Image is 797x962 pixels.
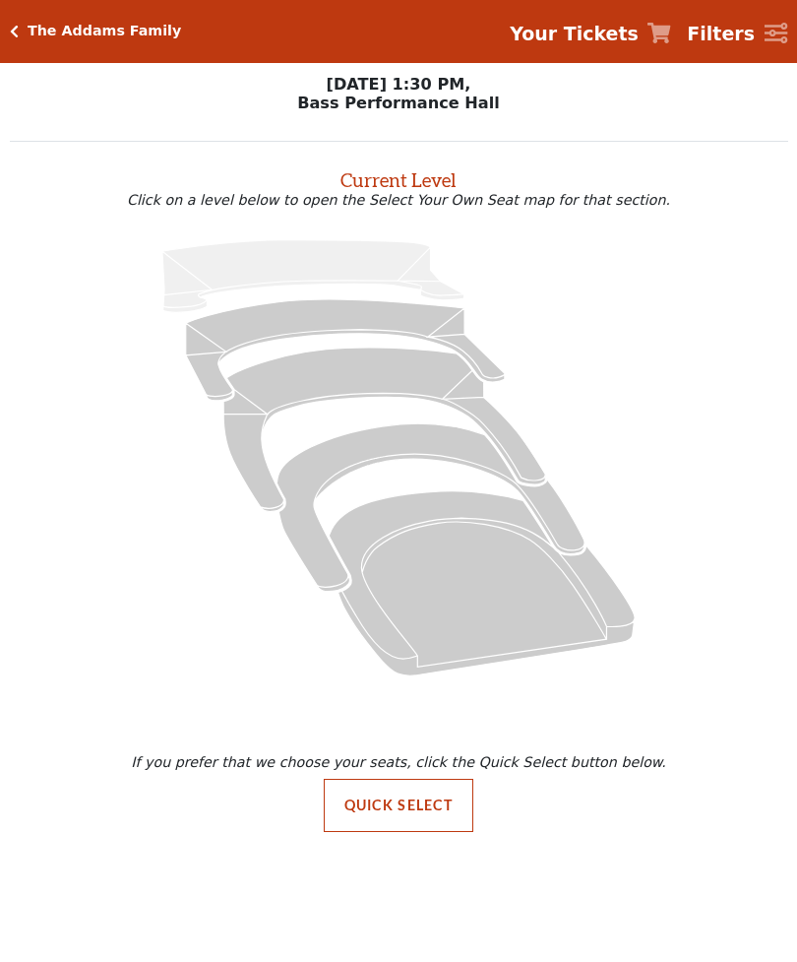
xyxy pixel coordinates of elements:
path: Lower Gallery - Seats Available: 152 [186,299,505,401]
path: Orchestra / Parterre Circle - Seats Available: 147 [329,490,635,674]
h5: The Addams Family [28,23,181,39]
strong: Your Tickets [510,23,639,44]
path: Upper Gallery - Seats Available: 0 [162,239,464,312]
p: Click on a level below to open the Select Your Own Seat map for that section. [10,192,788,208]
button: Quick Select [324,779,474,832]
strong: Filters [687,23,755,44]
p: If you prefer that we choose your seats, click the Quick Select button below. [14,754,783,770]
a: Your Tickets [510,20,671,48]
h2: Current Level [10,160,788,192]
a: Filters [687,20,787,48]
p: [DATE] 1:30 PM, Bass Performance Hall [10,75,788,112]
a: Click here to go back to filters [10,25,19,38]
